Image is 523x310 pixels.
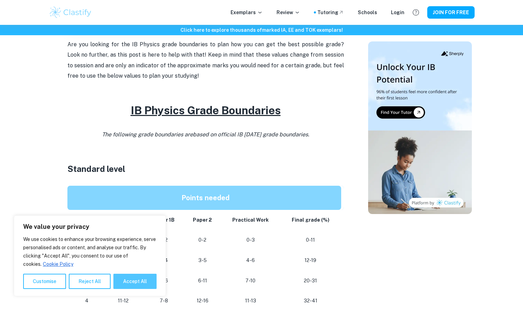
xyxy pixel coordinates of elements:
[181,194,230,202] strong: Points needed
[368,41,472,214] img: Thumbnail
[1,26,522,34] h6: Click here to explore thousands of marked IA, EE and TOK exemplars !
[69,274,111,289] button: Reject All
[292,217,329,223] strong: Final grade (%)
[43,261,74,267] a: Cookie Policy
[189,256,216,265] p: 3-5
[189,296,216,306] p: 12-16
[109,296,138,306] p: 11-12
[286,276,336,285] p: 20-31
[149,296,178,306] p: 7-8
[232,217,269,223] strong: Practical Work
[227,276,274,285] p: 7-10
[227,235,274,245] p: 0-3
[286,235,336,245] p: 0-11
[23,235,157,268] p: We use cookies to enhance your browsing experience, serve personalised ads or content, and analys...
[14,215,166,296] div: We value your privacy
[410,7,422,18] button: Help and Feedback
[317,9,344,16] a: Tutoring
[231,9,263,16] p: Exemplars
[286,296,336,306] p: 32-41
[227,296,274,306] p: 11-13
[427,6,475,19] button: JOIN FOR FREE
[67,39,344,81] p: Are you looking for the IB Physics grade boundaries to plan how you can get the best possible gra...
[286,256,336,265] p: 12-19
[358,9,377,16] a: Schools
[113,274,157,289] button: Accept All
[227,256,274,265] p: 4-6
[23,223,157,231] p: We value your privacy
[67,163,344,175] h3: Standard level
[189,276,216,285] p: 6-11
[102,131,309,138] i: The following grade boundaries are
[23,274,66,289] button: Customise
[193,131,309,138] span: based on official IB [DATE] grade boundaries.
[76,296,98,306] p: 4
[189,235,216,245] p: 0-2
[277,9,300,16] p: Review
[49,6,93,19] img: Clastify logo
[193,217,212,223] strong: Paper 2
[131,104,281,117] u: IB Physics Grade Boundaries
[391,9,404,16] a: Login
